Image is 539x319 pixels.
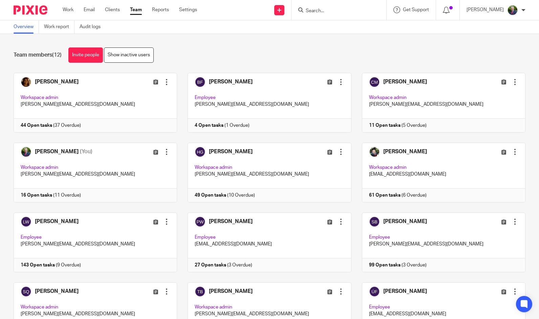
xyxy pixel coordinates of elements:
[130,6,142,13] a: Team
[104,47,154,63] a: Show inactive users
[152,6,169,13] a: Reports
[68,47,103,63] a: Invite people
[84,6,95,13] a: Email
[179,6,197,13] a: Settings
[63,6,73,13] a: Work
[44,20,74,34] a: Work report
[80,20,106,34] a: Audit logs
[305,8,366,14] input: Search
[467,6,504,13] p: [PERSON_NAME]
[403,7,429,12] span: Get Support
[14,20,39,34] a: Overview
[105,6,120,13] a: Clients
[14,52,62,59] h1: Team members
[507,5,518,16] img: download.png
[14,5,47,15] img: Pixie
[52,52,62,58] span: (12)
